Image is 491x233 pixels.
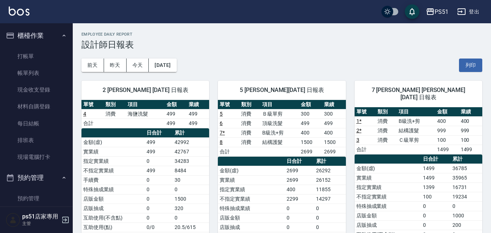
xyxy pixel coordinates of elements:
[81,194,145,204] td: 店販金額
[314,204,346,213] td: 0
[355,173,421,182] td: 實業績
[81,100,209,128] table: a dense table
[218,185,284,194] td: 指定實業績
[173,185,209,194] td: 0
[239,100,260,109] th: 類別
[314,222,346,232] td: 0
[322,100,346,109] th: 業績
[127,59,149,72] button: 今天
[459,59,482,72] button: 列印
[3,65,70,81] a: 帳單列表
[299,100,322,109] th: 金額
[421,164,451,173] td: 1499
[218,204,284,213] td: 特殊抽成業績
[227,87,337,94] span: 5 [PERSON_NAME][DATE] 日報表
[165,100,187,109] th: 金額
[81,156,145,166] td: 指定實業績
[285,175,314,185] td: 2699
[397,116,435,126] td: B級洗+剪
[22,220,59,227] p: 主管
[145,204,173,213] td: 0
[285,213,314,222] td: 0
[260,118,299,128] td: 頂級洗髮
[3,98,70,115] a: 材料自購登錄
[322,118,346,128] td: 499
[145,156,173,166] td: 0
[81,100,104,109] th: 單號
[451,173,482,182] td: 35965
[3,149,70,165] a: 現場電腦打卡
[285,185,314,194] td: 400
[376,126,397,135] td: 消費
[187,100,209,109] th: 業績
[126,109,164,118] td: 海鹽洗髮
[459,107,482,117] th: 業績
[6,213,20,227] img: Person
[451,211,482,220] td: 1000
[220,120,223,126] a: 6
[218,175,284,185] td: 實業績
[165,118,187,128] td: 499
[322,109,346,118] td: 300
[322,128,346,137] td: 400
[218,166,284,175] td: 金額(虛)
[435,107,459,117] th: 金額
[421,182,451,192] td: 1399
[435,135,459,145] td: 100
[173,222,209,232] td: 20.5/615
[22,213,59,220] h5: ps51店家專用
[81,175,145,185] td: 手續費
[218,100,239,109] th: 單號
[3,115,70,132] a: 每日結帳
[299,128,322,137] td: 400
[451,220,482,230] td: 200
[145,213,173,222] td: 0
[435,126,459,135] td: 999
[126,100,164,109] th: 項目
[299,147,322,156] td: 2699
[81,137,145,147] td: 金額(虛)
[435,116,459,126] td: 400
[81,213,145,222] td: 互助使用(不含點)
[173,147,209,156] td: 42767
[81,118,104,128] td: 合計
[314,185,346,194] td: 11855
[220,139,223,145] a: 8
[81,166,145,175] td: 不指定實業績
[421,192,451,201] td: 100
[3,26,70,45] button: 櫃檯作業
[423,4,451,19] button: PS51
[299,118,322,128] td: 499
[421,154,451,164] th: 日合計
[314,166,346,175] td: 26292
[355,145,376,154] td: 合計
[451,192,482,201] td: 19234
[81,147,145,156] td: 實業績
[376,107,397,117] th: 類別
[218,213,284,222] td: 店販金額
[363,87,474,101] span: 7 [PERSON_NAME] [PERSON_NAME][DATE] 日報表
[459,116,482,126] td: 400
[285,204,314,213] td: 0
[173,175,209,185] td: 30
[355,192,421,201] td: 不指定實業績
[356,137,359,143] a: 3
[285,166,314,175] td: 2699
[397,126,435,135] td: 結構護髮
[145,128,173,138] th: 日合計
[218,100,346,157] table: a dense table
[145,194,173,204] td: 0
[355,164,421,173] td: 金額(虛)
[314,157,346,166] th: 累計
[376,135,397,145] td: 消費
[165,109,187,118] td: 499
[218,147,239,156] td: 合計
[149,59,176,72] button: [DATE]
[145,137,173,147] td: 499
[9,7,29,16] img: Logo
[90,87,200,94] span: 2 [PERSON_NAME] [DATE] 日報表
[451,154,482,164] th: 累計
[397,135,435,145] td: Ｃ級單剪
[145,222,173,232] td: 0/0
[239,118,260,128] td: 消費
